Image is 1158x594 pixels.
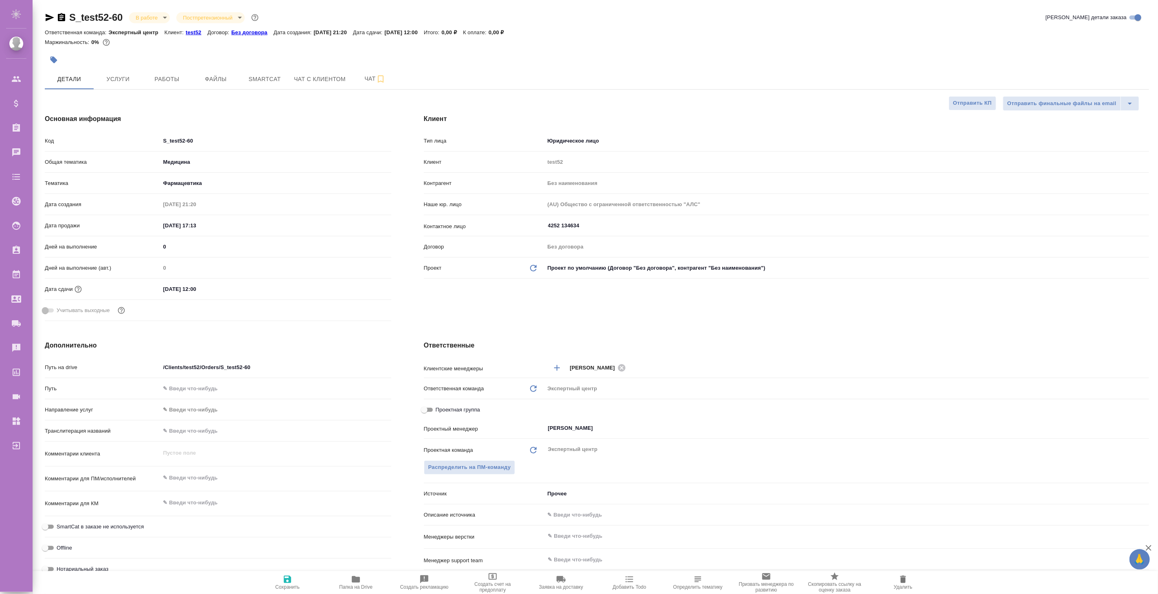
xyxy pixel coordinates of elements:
[45,475,160,483] p: Комментарии для ПМ/исполнителей
[322,571,390,594] button: Папка на Drive
[45,264,160,272] p: Дней на выполнение (авт.)
[50,74,89,84] span: Детали
[160,220,232,231] input: ✎ Введи что-нибудь
[45,114,391,124] h4: Основная информация
[489,29,510,35] p: 0,00 ₽
[547,531,1119,541] input: ✎ Введи что-нибудь
[176,12,245,23] div: В работе
[673,584,722,590] span: Определить тематику
[428,463,511,472] span: Распределить на ПМ-команду
[45,51,63,69] button: Добавить тэг
[57,13,66,22] button: Скопировать ссылку
[160,425,391,437] input: ✎ Введи что-нибудь
[539,584,583,590] span: Заявка на доставку
[45,29,109,35] p: Ответственная команда:
[45,499,160,508] p: Комментарии для КМ
[545,241,1149,253] input: Пустое поле
[186,29,207,35] a: test52
[1145,535,1146,537] button: Open
[1003,96,1139,111] div: split button
[353,29,384,35] p: Дата сдачи:
[57,523,144,531] span: SmartCat в заказе не используется
[424,114,1149,124] h4: Клиент
[91,39,101,45] p: 0%
[73,284,83,295] button: Если добавить услуги и заполнить их объемом, то дата рассчитается автоматически
[101,37,112,48] button: 49.60 RUB;
[69,12,123,23] a: S_test52-60
[436,406,480,414] span: Проектная группа
[45,137,160,145] p: Код
[376,74,386,84] svg: Подписаться
[545,382,1149,396] div: Экспертный центр
[45,179,160,187] p: Тематика
[186,29,207,35] p: test52
[545,509,1149,521] input: ✎ Введи что-нибудь
[1007,99,1116,108] span: Отправить финальные файлы на email
[294,74,346,84] span: Чат с клиентом
[424,158,545,166] p: Клиент
[274,29,314,35] p: Дата создания:
[250,12,260,23] button: Доп статусы указывают на важность/срочность заказа
[160,383,391,394] input: ✎ Введи что-нибудь
[45,39,91,45] p: Маржинальность:
[570,363,629,373] div: [PERSON_NAME]
[164,29,186,35] p: Клиент:
[463,581,522,593] span: Создать счет на предоплату
[1145,427,1146,429] button: Open
[424,243,545,251] p: Договор
[424,200,545,209] p: Наше юр. лицо
[805,581,864,593] span: Скопировать ссылку на оценку заказа
[160,241,391,253] input: ✎ Введи что-нибудь
[441,29,463,35] p: 0,00 ₽
[424,460,515,475] button: Распределить на ПМ-команду
[949,96,996,110] button: Отправить КП
[424,490,545,498] p: Источник
[424,137,545,145] p: Тип лица
[160,283,232,295] input: ✎ Введи что-нибудь
[57,544,72,552] span: Offline
[527,571,595,594] button: Заявка на доставку
[458,571,527,594] button: Создать счет на предоплату
[45,406,160,414] p: Направление услуг
[129,12,170,23] div: В работе
[545,156,1149,168] input: Пустое поле
[314,29,353,35] p: [DATE] 21:20
[147,74,186,84] span: Работы
[424,533,545,541] p: Менеджеры верстки
[355,74,395,84] span: Чат
[1145,225,1146,227] button: Open
[45,200,160,209] p: Дата создания
[45,158,160,166] p: Общая тематика
[45,450,160,458] p: Комментарии клиента
[45,363,160,372] p: Путь на drive
[45,13,55,22] button: Скопировать ссылку для ЯМессенджера
[45,341,391,350] h4: Дополнительно
[160,176,391,190] div: Фармацевтика
[160,155,391,169] div: Медицина
[953,99,992,108] span: Отправить КП
[545,487,1149,501] div: Прочее
[545,261,1149,275] div: Проект по умолчанию (Договор "Без договора", контрагент "Без наименования")
[163,406,382,414] div: ✎ Введи что-нибудь
[99,74,138,84] span: Услуги
[116,305,127,316] button: Выбери, если сб и вс нужно считать рабочими днями для выполнения заказа.
[545,177,1149,189] input: Пустое поле
[545,134,1149,148] div: Юридическое лицо
[133,14,160,21] button: В работе
[424,425,545,433] p: Проектный менеджер
[208,29,232,35] p: Договор:
[424,557,545,565] p: Менеджер support team
[424,446,473,454] p: Проектная команда
[160,262,391,274] input: Пустое поле
[545,198,1149,210] input: Пустое поле
[57,306,110,315] span: Учитывать выходные
[737,581,796,593] span: Призвать менеджера по развитию
[45,285,73,293] p: Дата сдачи
[732,571,801,594] button: Призвать менеджера по развитию
[1003,96,1121,111] button: Отправить финальные файлы на email
[253,571,322,594] button: Сохранить
[45,385,160,393] p: Путь
[664,571,732,594] button: Определить тематику
[196,74,235,84] span: Файлы
[424,264,442,272] p: Проект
